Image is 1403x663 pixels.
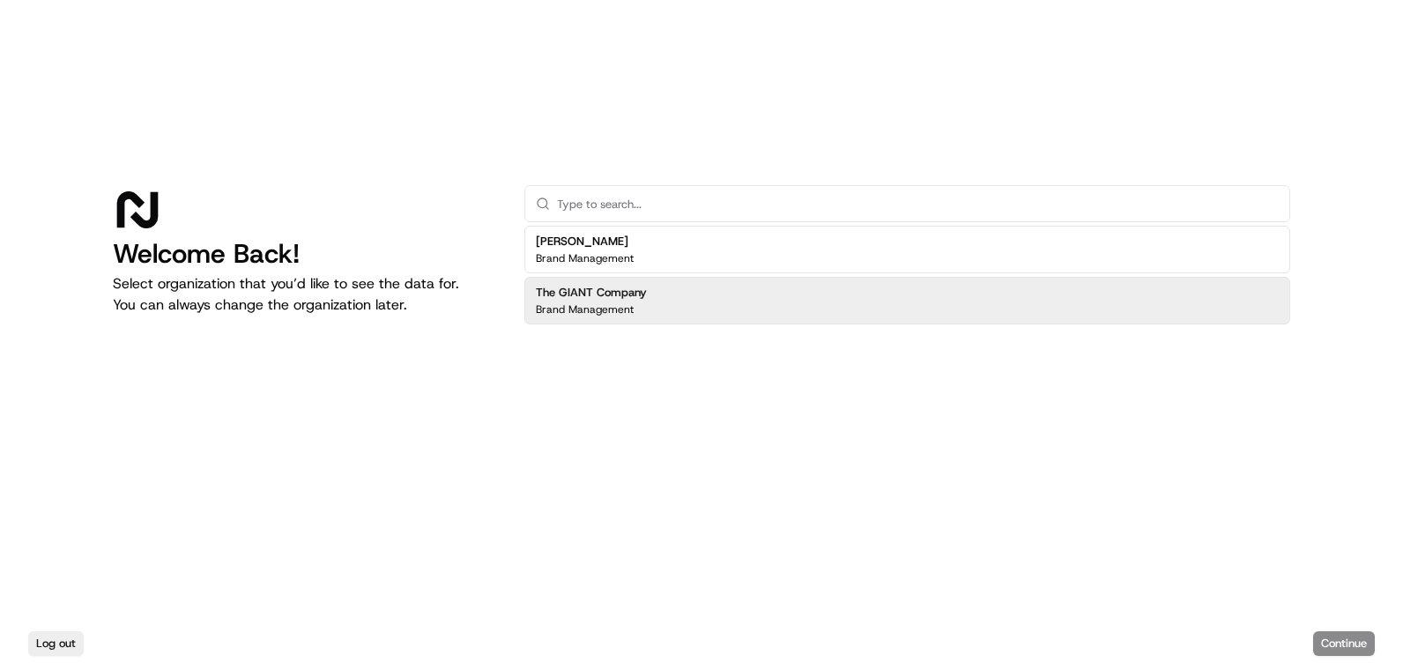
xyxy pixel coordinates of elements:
p: Brand Management [536,302,634,317]
p: Brand Management [536,251,634,265]
p: Select organization that you’d like to see the data for. You can always change the organization l... [113,273,496,316]
button: Log out [28,631,84,656]
input: Type to search... [557,186,1279,221]
h2: The GIANT Company [536,285,647,301]
h2: [PERSON_NAME] [536,234,634,250]
div: Suggestions [524,222,1290,328]
h1: Welcome Back! [113,238,496,270]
